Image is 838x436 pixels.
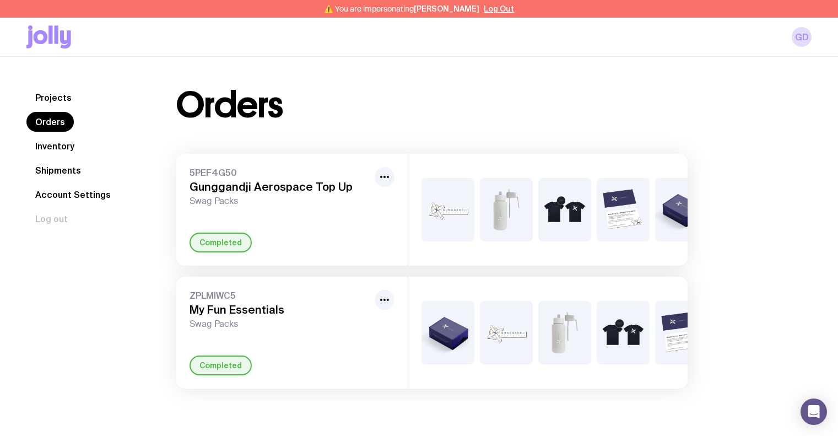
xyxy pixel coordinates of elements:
[26,185,120,204] a: Account Settings
[801,399,827,425] div: Open Intercom Messenger
[26,136,83,156] a: Inventory
[190,180,370,193] h3: Gunggandji Aerospace Top Up
[484,4,514,13] button: Log Out
[26,209,77,229] button: Log out
[324,4,479,13] span: ⚠️ You are impersonating
[792,27,812,47] a: GD
[176,88,283,123] h1: Orders
[26,112,74,132] a: Orders
[190,290,370,301] span: ZPLMIWC5
[26,160,90,180] a: Shipments
[26,88,80,107] a: Projects
[190,303,370,316] h3: My Fun Essentials
[190,233,252,252] div: Completed
[190,196,370,207] span: Swag Packs
[190,319,370,330] span: Swag Packs
[414,4,479,13] span: [PERSON_NAME]
[190,356,252,375] div: Completed
[190,167,370,178] span: 5PEF4G50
